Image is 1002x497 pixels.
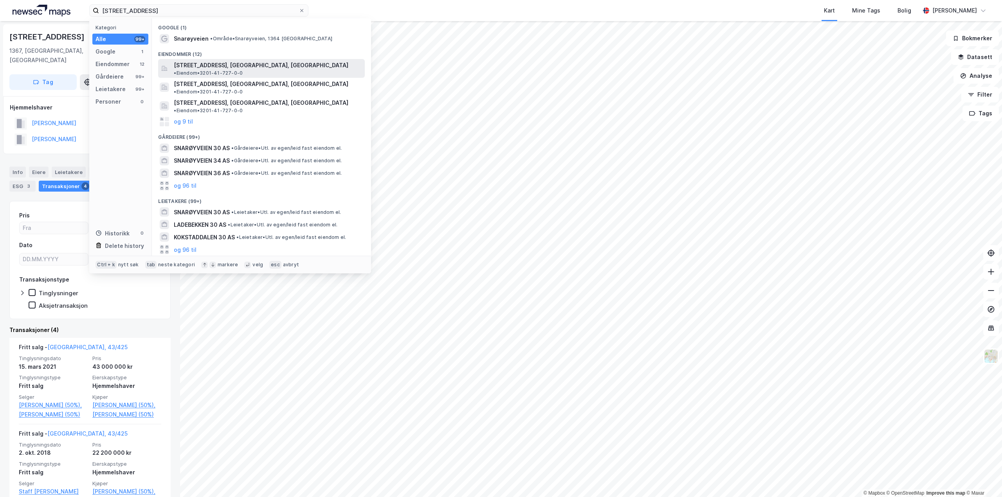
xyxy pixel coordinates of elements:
[152,18,371,32] div: Google (1)
[231,170,342,176] span: Gårdeiere • Utl. av egen/leid fast eiendom el.
[139,230,145,236] div: 0
[96,229,130,238] div: Historikk
[926,490,965,496] a: Improve this map
[29,167,49,178] div: Eiere
[92,374,161,381] span: Eierskapstype
[96,59,130,69] div: Eiendommer
[92,461,161,467] span: Eierskapstype
[174,233,235,242] span: KOKSTADDALEN 30 AS
[92,410,161,419] a: [PERSON_NAME] (50%)
[9,31,86,43] div: [STREET_ADDRESS]
[92,480,161,487] span: Kjøper
[19,394,88,400] span: Selger
[228,222,337,228] span: Leietaker • Utl. av egen/leid fast eiendom el.
[19,343,128,355] div: Fritt salg -
[887,490,925,496] a: OpenStreetMap
[174,117,193,126] button: og 9 til
[932,6,977,15] div: [PERSON_NAME]
[92,400,161,410] a: [PERSON_NAME] (50%),
[19,211,30,220] div: Pris
[99,5,299,16] input: Søk på adresse, matrikkel, gårdeiere, leietakere eller personer
[105,241,144,251] div: Delete history
[96,25,148,31] div: Kategori
[134,36,145,42] div: 99+
[228,222,230,228] span: •
[19,480,88,487] span: Selger
[231,145,342,151] span: Gårdeiere • Utl. av egen/leid fast eiendom el.
[134,74,145,80] div: 99+
[852,6,880,15] div: Mine Tags
[231,158,234,163] span: •
[174,61,348,70] span: [STREET_ADDRESS], [GEOGRAPHIC_DATA], [GEOGRAPHIC_DATA]
[19,461,88,467] span: Tinglysningstype
[174,70,176,76] span: •
[174,220,226,230] span: LADEBEKKEN 30 AS
[174,89,176,95] span: •
[174,34,209,43] span: Snarøyveien
[39,302,88,309] div: Aksjetransaksjon
[19,448,88,458] div: 2. okt. 2018
[92,441,161,448] span: Pris
[963,459,1002,497] div: Kontrollprogram for chat
[152,192,371,206] div: Leietakere (99+)
[231,170,234,176] span: •
[962,106,999,121] button: Tags
[174,98,348,108] span: [STREET_ADDRESS], [GEOGRAPHIC_DATA], [GEOGRAPHIC_DATA]
[19,410,88,419] a: [PERSON_NAME] (50%)
[158,262,195,268] div: neste kategori
[96,72,124,81] div: Gårdeiere
[174,70,243,76] span: Eiendom • 3201-41-727-0-0
[231,209,341,215] span: Leietaker • Utl. av egen/leid fast eiendom el.
[96,84,126,94] div: Leietakere
[174,245,196,254] button: og 96 til
[118,262,139,268] div: nytt søk
[174,181,196,190] button: og 96 til
[236,234,346,240] span: Leietaker • Utl. av egen/leid fast eiendom el.
[9,74,77,90] button: Tag
[25,182,32,190] div: 3
[19,275,69,284] div: Transaksjonstype
[81,182,89,190] div: 4
[92,362,161,371] div: 43 000 000 kr
[19,362,88,371] div: 15. mars 2021
[139,61,145,67] div: 12
[283,262,299,268] div: avbryt
[47,344,128,350] a: [GEOGRAPHIC_DATA], 43/425
[139,48,145,55] div: 1
[174,144,230,153] span: SNARØYVEIEN 30 AS
[984,349,998,364] img: Z
[9,181,36,192] div: ESG
[139,99,145,105] div: 0
[897,6,911,15] div: Bolig
[19,429,128,441] div: Fritt salg -
[47,430,128,437] a: [GEOGRAPHIC_DATA], 43/425
[89,167,118,178] div: Datasett
[951,49,999,65] button: Datasett
[96,34,106,44] div: Alle
[9,325,171,335] div: Transaksjoner (4)
[19,468,88,477] div: Fritt salg
[19,400,88,410] a: [PERSON_NAME] (50%),
[92,394,161,400] span: Kjøper
[953,68,999,84] button: Analyse
[174,79,348,89] span: [STREET_ADDRESS], [GEOGRAPHIC_DATA], [GEOGRAPHIC_DATA]
[92,487,161,496] a: [PERSON_NAME] (50%),
[252,262,263,268] div: velg
[19,374,88,381] span: Tinglysningstype
[9,167,26,178] div: Info
[39,181,92,192] div: Transaksjoner
[174,108,176,113] span: •
[145,261,157,269] div: tab
[39,289,78,297] div: Tinglysninger
[231,209,234,215] span: •
[19,355,88,362] span: Tinglysningsdato
[96,97,121,106] div: Personer
[174,156,230,165] span: SNARØYVEIEN 34 AS
[236,234,239,240] span: •
[96,261,117,269] div: Ctrl + k
[174,89,243,95] span: Eiendom • 3201-41-727-0-0
[269,261,281,269] div: esc
[20,253,88,265] input: DD.MM.YYYY
[13,5,70,16] img: logo.a4113a55bc3d86da70a041830d287a7e.svg
[19,240,32,250] div: Dato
